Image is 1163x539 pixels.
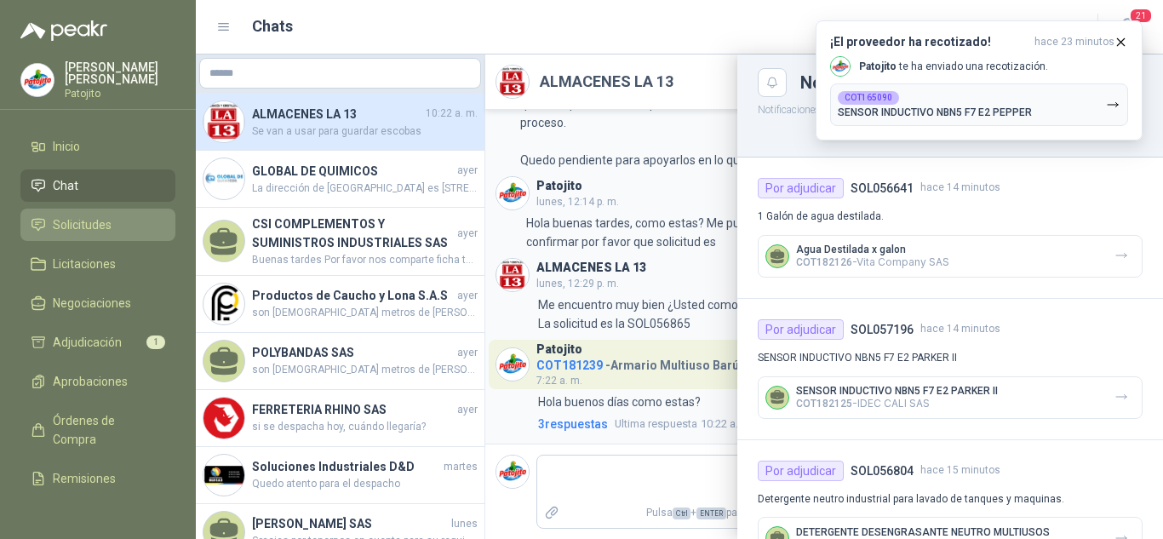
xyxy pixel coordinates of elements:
[758,350,1143,366] p: SENSOR INDUCTIVO NBN5 F7 E2 PARKER II
[20,404,175,456] a: Órdenes de Compra
[796,526,1050,538] p: DETERGENTE DESENGRASANTE NEUTRO MULTIUSOS
[737,97,1163,118] p: / Nuevas cotizaciones
[859,60,1048,74] p: te ha enviado una recotización.
[53,469,116,488] span: Remisiones
[53,137,80,156] span: Inicio
[758,461,844,481] div: Por adjudicar
[758,319,844,340] div: Por adjudicar
[65,89,175,99] p: Patojito
[1129,8,1153,24] span: 21
[20,130,175,163] a: Inicio
[53,215,112,234] span: Solicitudes
[920,180,1000,196] span: hace 14 minutos
[53,176,78,195] span: Chat
[859,60,897,72] b: Patojito
[20,248,175,280] a: Licitaciones
[796,244,949,255] p: Agua Destilada x galon
[53,372,128,391] span: Aprobaciones
[845,94,892,102] b: COT165090
[1112,12,1143,43] button: 21
[758,178,844,198] div: Por adjudicar
[758,209,1143,225] p: 1 Galón de agua destilada.
[20,462,175,495] a: Remisiones
[20,20,107,41] img: Logo peakr
[20,287,175,319] a: Negociaciones
[53,333,122,352] span: Adjudicación
[21,64,54,96] img: Company Logo
[796,398,852,410] span: COT182125
[252,14,293,38] h1: Chats
[796,256,852,268] span: COT182126
[20,169,175,202] a: Chat
[758,491,1143,507] p: Detergente neutro industrial para lavado de tanques y maquinas.
[800,74,1143,91] div: Notificaciones
[816,20,1143,140] button: ¡El proveedor ha recotizado!hace 23 minutos Company LogoPatojito te ha enviado una recotización.C...
[838,106,1032,118] p: SENSOR INDUCTIVO NBN5 F7 E2 PEPPER
[53,411,159,449] span: Órdenes de Compra
[146,335,165,349] span: 1
[830,83,1128,126] button: COT165090SENSOR INDUCTIVO NBN5 F7 E2 PEPPER
[20,365,175,398] a: Aprobaciones
[53,294,131,313] span: Negociaciones
[758,68,787,97] button: Close
[851,179,914,198] h4: SOL056641
[851,320,914,339] h4: SOL057196
[796,397,998,410] p: - IDEC CALI SAS
[796,255,949,268] p: - Vita Company SAS
[920,462,1000,479] span: hace 15 minutos
[20,326,175,358] a: Adjudicación1
[851,462,914,480] h4: SOL056804
[758,104,820,116] button: Notificaciones
[1034,35,1114,49] span: hace 23 minutos
[920,321,1000,337] span: hace 14 minutos
[831,57,850,76] img: Company Logo
[20,209,175,241] a: Solicitudes
[830,35,1028,49] h3: ¡El proveedor ha recotizado!
[53,255,116,273] span: Licitaciones
[796,385,998,397] p: SENSOR INDUCTIVO NBN5 F7 E2 PARKER II
[65,61,175,85] p: [PERSON_NAME] [PERSON_NAME]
